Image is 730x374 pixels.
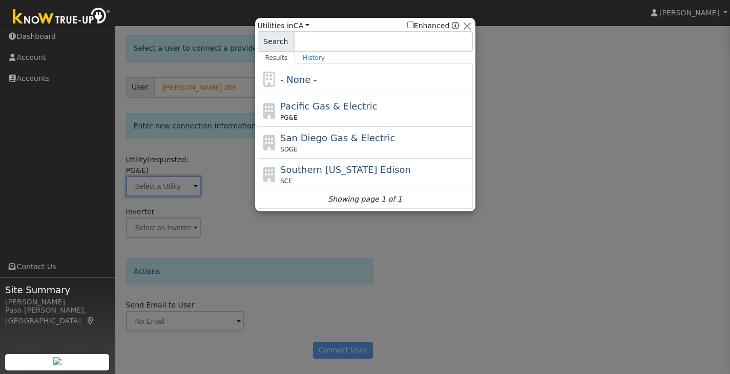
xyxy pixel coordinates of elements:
[407,21,414,28] input: Enhanced
[258,52,296,64] a: Results
[8,6,115,29] img: Know True-Up
[280,113,297,122] span: PG&E
[53,357,61,365] img: retrieve
[5,297,110,307] div: [PERSON_NAME]
[258,20,309,31] span: Utilities in
[294,21,309,30] a: CA
[280,133,395,143] span: San Diego Gas & Electric
[659,9,719,17] span: [PERSON_NAME]
[280,145,298,154] span: SDGE
[280,177,293,186] span: SCE
[280,101,377,112] span: Pacific Gas & Electric
[407,20,460,31] span: Show enhanced providers
[280,74,317,85] span: - None -
[328,194,402,205] i: Showing page 1 of 1
[295,52,332,64] a: History
[5,305,110,326] div: Paso [PERSON_NAME], [GEOGRAPHIC_DATA]
[86,317,95,325] a: Map
[407,20,450,31] label: Enhanced
[258,31,294,52] span: Search
[280,164,411,175] span: Southern [US_STATE] Edison
[452,21,459,30] a: Enhanced Providers
[5,283,110,297] span: Site Summary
